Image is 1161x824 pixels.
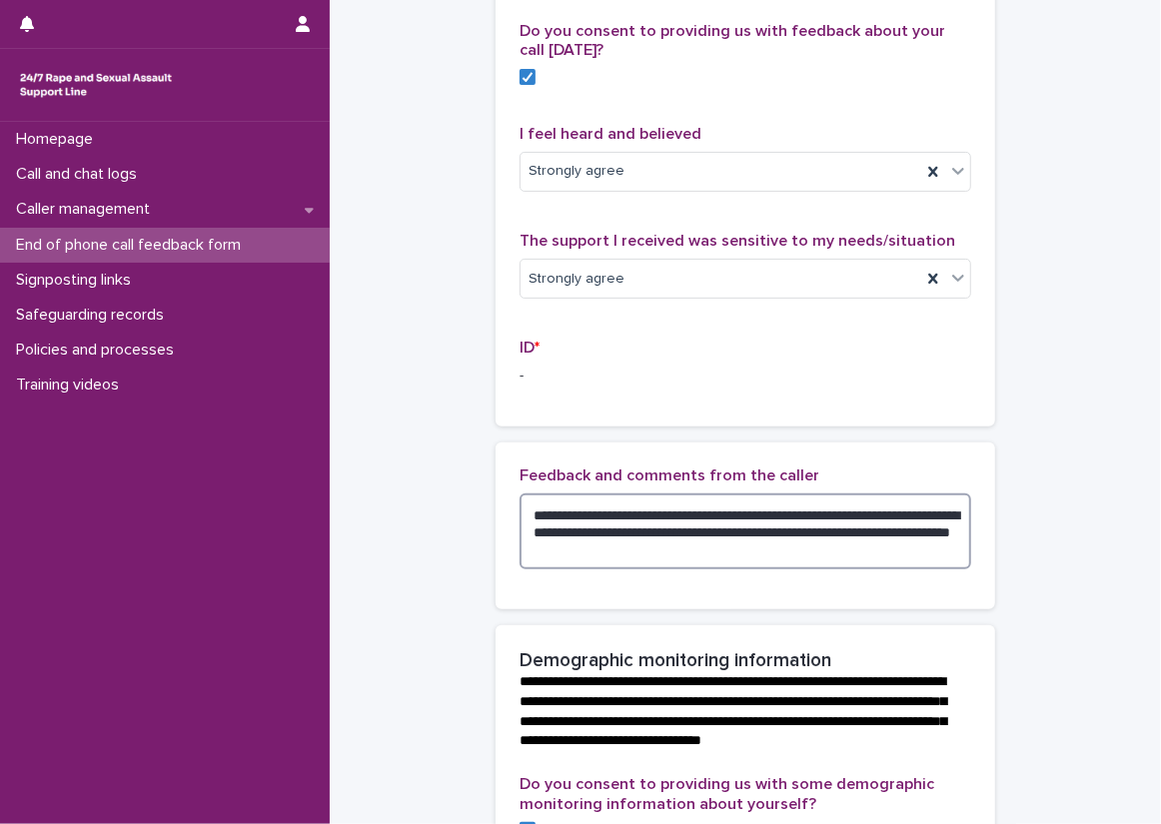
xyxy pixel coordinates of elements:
[8,306,180,325] p: Safeguarding records
[520,233,955,249] span: The support I received was sensitive to my needs/situation
[8,271,147,290] p: Signposting links
[529,269,624,290] span: Strongly agree
[520,467,819,483] span: Feedback and comments from the caller
[8,376,135,395] p: Training videos
[529,161,624,182] span: Strongly agree
[520,776,934,811] span: Do you consent to providing us with some demographic monitoring information about yourself?
[8,165,153,184] p: Call and chat logs
[520,340,540,356] span: ID
[8,200,166,219] p: Caller management
[8,130,109,149] p: Homepage
[8,236,257,255] p: End of phone call feedback form
[520,23,945,58] span: Do you consent to providing us with feedback about your call [DATE]?
[520,126,701,142] span: I feel heard and believed
[16,65,176,105] img: rhQMoQhaT3yELyF149Cw
[520,366,971,387] p: -
[8,341,190,360] p: Policies and processes
[520,649,831,672] h2: Demographic monitoring information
